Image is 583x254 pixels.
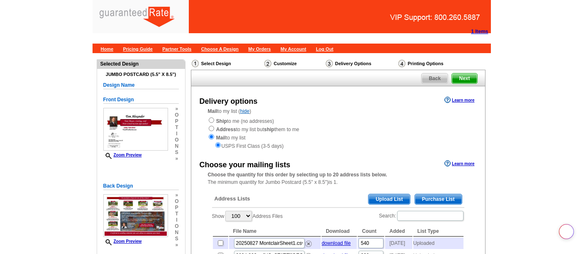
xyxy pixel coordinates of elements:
[466,228,583,254] iframe: LiveChat chat widget
[175,137,178,143] span: o
[421,73,448,84] a: Back
[201,46,239,51] a: Choose A Design
[215,195,250,203] span: Address Lists
[103,81,179,89] h5: Design Name
[358,226,384,237] th: Count
[208,108,217,114] strong: Mail
[175,242,178,248] span: »
[471,29,488,34] strong: 1 Items
[175,211,178,217] span: t
[452,73,477,83] span: Next
[229,226,321,237] th: File Name
[305,241,312,247] img: delete.png
[281,46,306,51] a: My Account
[398,60,405,67] img: Printing Options & Summary
[385,226,412,237] th: Added
[175,118,178,125] span: p
[175,112,178,118] span: o
[97,60,185,68] div: Selected Design
[103,194,168,237] img: small-thumb.jpg
[175,192,178,198] span: »
[415,194,462,204] span: Purchase List
[398,59,471,68] div: Printing Options
[175,106,178,112] span: »
[175,205,178,211] span: p
[191,59,263,70] div: Select Design
[368,194,410,204] span: Upload List
[103,239,142,244] a: Zoom Preview
[322,240,351,246] a: download file
[216,118,227,124] strong: Ship
[212,210,283,222] label: Show Address Files
[175,156,178,162] span: »
[175,236,178,242] span: s
[191,107,485,150] div: to my list ( )
[326,60,333,67] img: Delivery Options
[103,153,142,157] a: Zoom Preview
[305,239,312,245] a: Remove this list
[413,226,463,237] th: List Type
[413,237,463,249] td: Uploaded
[264,127,274,132] strong: ship
[162,46,191,51] a: Partner Tools
[264,60,271,67] img: Customize
[103,96,179,104] h5: Front Design
[192,60,199,67] img: Select Design
[225,211,252,221] select: ShowAddress Files
[175,223,178,230] span: o
[208,117,468,150] div: to me (no addresses) to my list but them to me to my list
[175,230,178,236] span: n
[175,198,178,205] span: o
[191,171,485,186] div: The minimum quantity for Jumbo Postcard (5.5" x 8.5")is 1.
[175,217,178,223] span: i
[263,59,325,68] div: Customize
[208,172,387,178] strong: Choose the quantity for this order by selecting up to 20 address lists below.
[200,96,258,107] div: Delivery options
[216,135,226,141] strong: Mail
[240,108,250,114] a: hide
[175,149,178,156] span: s
[444,97,474,103] a: Learn more
[385,237,412,249] td: [DATE]
[248,46,271,51] a: My Orders
[422,73,448,83] span: Back
[200,159,290,171] div: Choose your mailing lists
[103,72,179,77] h4: Jumbo Postcard (5.5" x 8.5")
[322,226,357,237] th: Download
[175,131,178,137] span: i
[379,210,464,222] label: Search:
[175,143,178,149] span: n
[316,46,333,51] a: Log Out
[103,182,179,190] h5: Back Design
[175,125,178,131] span: t
[216,127,236,132] strong: Address
[325,59,398,70] div: Delivery Options
[444,160,474,167] a: Learn more
[397,211,463,221] input: Search:
[101,46,114,51] a: Home
[123,46,153,51] a: Pricing Guide
[208,142,468,150] div: USPS First Class (3-5 days)
[103,108,168,151] img: small-thumb.jpg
